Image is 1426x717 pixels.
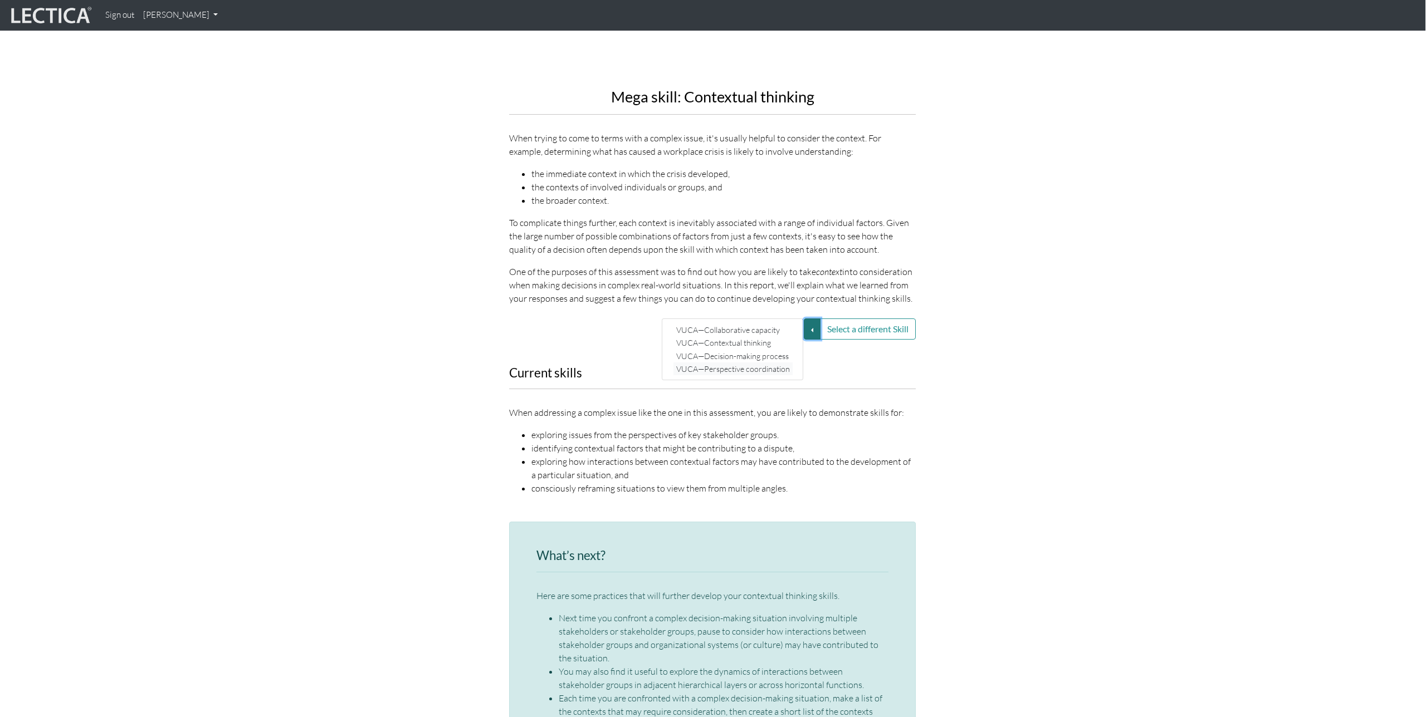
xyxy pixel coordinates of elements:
[509,265,916,305] p: One of the purposes of this assessment was to find out how you are likely to take into considerat...
[8,5,92,26] img: lecticalive
[536,589,888,602] p: Here are some practices that will further develop your contextual thinking skills.
[509,216,916,256] p: To complicate things further, each context is inevitably associated with a range of individual fa...
[673,349,793,362] a: VUCA—Decision-making process
[531,194,916,207] li: the broader context.
[559,611,888,665] li: Next time you confront a complex decision-making situation involving multiple stakeholders or sta...
[531,455,916,482] li: exploring how interactions between contextual factors may have contributed to the development of ...
[531,482,916,495] li: consciously reframing situations to view them from multiple angles.
[139,4,222,26] a: [PERSON_NAME]
[531,441,916,455] li: identifying contextual factors that might be contributing to a dispute,
[820,318,916,340] button: Select a different Skill
[509,406,916,419] p: When addressing a complex issue like the one in this assessment, you are likely to demonstrate sk...
[536,549,888,563] h3: What’s next?
[531,180,916,194] li: the contexts of involved individuals or groups, and
[101,4,139,26] a: Sign out
[816,266,842,277] em: context
[509,131,916,158] p: When trying to come to terms with a complex issue, it's usually helpful to consider the context. ...
[509,366,916,380] h3: Current skills
[559,665,888,691] li: You may also find it useful to explore the dynamics of interactions between stakeholder groups in...
[673,362,793,375] a: VUCA—Perspective coordination
[509,89,916,105] h2: Mega skill: Contextual thinking
[673,323,793,336] a: VUCA—Collaborative capacity
[673,336,793,349] a: VUCA—Contextual thinking
[531,428,916,441] li: exploring issues from the perspectives of key stakeholder groups.
[531,167,916,180] li: the immediate context in which the crisis developed,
